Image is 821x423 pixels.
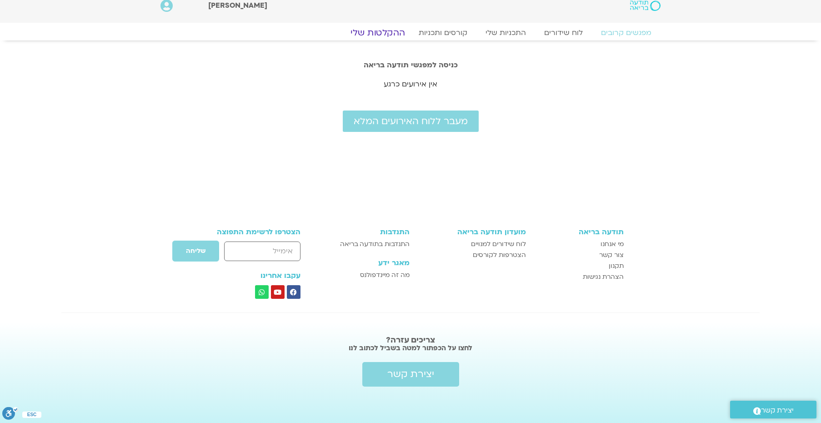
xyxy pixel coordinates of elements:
h3: מועדון תודעה בריאה [419,228,526,236]
span: מעבר ללוח האירועים המלא [354,116,468,126]
h2: כניסה למפגשי תודעה בריאה [151,61,670,69]
a: הצהרת נגישות [535,272,624,282]
h3: הצטרפו לרשימת התפוצה [197,228,300,236]
h3: התנדבות [325,228,410,236]
h3: מאגר ידע [325,259,410,267]
nav: Menu [160,28,661,37]
h2: לחצו על הכפתור למטה בשביל לכתוב לנו [174,343,647,352]
span: לוח שידורים למנויים [471,239,526,250]
h3: עקבו אחרינו [197,272,300,280]
a: צור קשר [535,250,624,261]
a: מפגשים קרובים [592,28,661,37]
a: מה זה מיינדפולנס [325,270,410,281]
p: אין אירועים כרגע [151,78,670,91]
span: [PERSON_NAME] [208,0,267,10]
a: התכניות שלי [476,28,535,37]
h2: צריכים עזרה? [174,336,647,345]
span: שליחה [186,247,205,255]
a: קורסים ותכניות [410,28,476,37]
a: תקנון [535,261,624,272]
form: טופס חדש [197,240,300,267]
h3: תודעה בריאה [535,228,624,236]
span: תקנון [609,261,624,272]
a: יצירת קשר [730,401,816,418]
a: מעבר ללוח האירועים המלא [343,111,479,132]
span: הצהרת נגישות [583,272,624,282]
span: יצירת קשר [387,369,434,380]
span: מי אנחנו [601,239,624,250]
a: מי אנחנו [535,239,624,250]
a: הצטרפות לקורסים [419,250,526,261]
button: שליחה [172,240,220,262]
a: יצירת קשר [362,362,459,387]
input: אימייל [224,242,300,261]
a: ההקלטות שלי [340,27,416,38]
span: התנדבות בתודעה בריאה [340,239,410,250]
span: הצטרפות לקורסים [473,250,526,261]
span: מה זה מיינדפולנס [360,270,410,281]
a: לוח שידורים למנויים [419,239,526,250]
span: צור קשר [599,250,624,261]
span: יצירת קשר [761,404,794,417]
a: התנדבות בתודעה בריאה [325,239,410,250]
a: לוח שידורים [535,28,592,37]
